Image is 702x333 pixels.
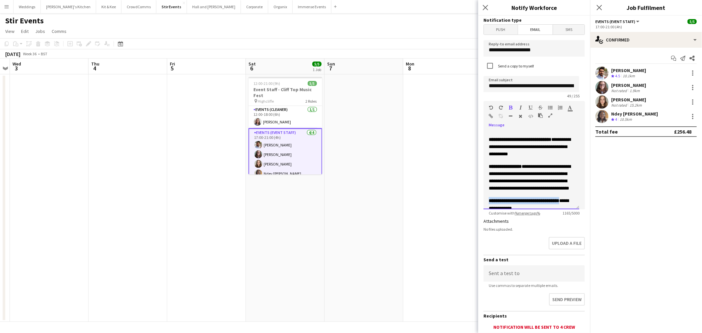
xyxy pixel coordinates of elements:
button: CrowdComms [121,0,156,13]
span: Use commas to separate multiple emails. [483,283,563,288]
h3: Notify Workforce [478,3,590,12]
app-card-role: Events (Cleaner)1/112:00-18:00 (6h)[PERSON_NAME] [248,106,322,128]
div: Not rated [611,103,628,108]
div: [PERSON_NAME] [611,82,646,88]
span: Jobs [35,28,45,34]
button: Upload a file [549,237,585,249]
button: Ordered List [558,105,562,110]
span: 2 Roles [306,99,317,104]
button: Paste as plain text [538,113,543,118]
button: Bold [508,105,513,110]
span: 4.5 [615,73,620,78]
app-job-card: 12:00-21:00 (9h)5/5Event Staff - Cliff Top Music Fest Highcliffe2 RolesEvents (Cleaner)1/112:00-1... [248,77,322,174]
label: Attachments [483,218,509,224]
div: 15.2km [628,103,643,108]
span: 5 [169,64,175,72]
span: 5/5 [688,19,697,24]
button: Immense Events [293,0,331,13]
div: [PERSON_NAME] [611,67,646,73]
span: 1165 / 5000 [557,211,585,216]
div: Not rated [611,88,628,93]
span: Customise with [483,211,545,216]
button: Undo [489,105,493,110]
span: Fri [170,61,175,67]
a: Jobs [33,27,48,36]
div: Ndey [PERSON_NAME] [611,111,658,117]
button: Hall and [PERSON_NAME] [187,0,241,13]
button: Strikethrough [538,105,543,110]
div: Confirmed [590,32,702,48]
button: [PERSON_NAME]'s Kitchen [41,0,96,13]
button: Insert Link [489,114,493,119]
div: £256.48 [674,128,691,135]
span: Week 36 [22,51,38,56]
button: HTML Code [528,114,533,119]
h3: Recipients [483,313,585,319]
span: Mon [406,61,414,67]
button: Stir Events [156,0,187,13]
button: Corporate [241,0,268,13]
button: Organix [268,0,293,13]
button: Events (Event Staff) [595,19,640,24]
span: Wed [13,61,21,67]
div: No files uploaded. [483,227,585,232]
app-card-role: Events (Event Staff)4/417:00-21:00 (4h)[PERSON_NAME][PERSON_NAME][PERSON_NAME]Ndey [PERSON_NAME] [248,128,322,181]
div: 17:00-21:00 (4h) [595,24,697,29]
button: Unordered List [548,105,553,110]
span: 3 [12,64,21,72]
button: Underline [528,105,533,110]
div: [DATE] [5,51,20,57]
span: Thu [91,61,99,67]
span: 8 [405,64,414,72]
div: BST [41,51,47,56]
span: Edit [21,28,29,34]
button: Kit & Kee [96,0,121,13]
span: Comms [52,28,66,34]
h3: Job Fulfilment [590,3,702,12]
h1: Stir Events [5,16,44,26]
span: Sat [248,61,256,67]
div: 10.1km [621,73,636,79]
h3: Send a test [483,257,585,263]
h3: Event Staff - Cliff Top Music Fest [248,87,322,98]
a: %merge tags% [515,211,540,216]
a: Edit [18,27,31,36]
a: View [3,27,17,36]
div: 10.5km [618,117,633,122]
span: 49 / 255 [562,93,585,98]
button: Italic [518,105,523,110]
button: Clear Formatting [518,114,523,119]
button: Fullscreen [548,113,553,118]
label: Send a copy to myself [497,64,534,68]
span: 6 [247,64,256,72]
button: Redo [499,105,503,110]
span: 4 [615,117,617,122]
span: View [5,28,14,34]
a: Comms [49,27,69,36]
span: Email [518,25,553,35]
span: Highcliffe [258,99,274,104]
span: 12:00-21:00 (9h) [254,81,280,86]
button: Weddings [13,0,41,13]
div: Total fee [595,128,618,135]
span: Sun [327,61,335,67]
button: Send preview [549,293,585,306]
button: Text Color [568,105,572,110]
h3: Notification type [483,17,585,23]
button: Horizontal Line [508,114,513,119]
span: SMS [553,25,585,35]
div: [PERSON_NAME] [611,97,646,103]
div: Notification will be sent to 4 crew [483,324,585,330]
div: 1.9km [628,88,641,93]
span: 5/5 [308,81,317,86]
span: Push [484,25,518,35]
div: 1 Job [313,67,321,72]
span: Events (Event Staff) [595,19,635,24]
span: 4 [90,64,99,72]
span: 5/5 [312,62,322,66]
span: 7 [326,64,335,72]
